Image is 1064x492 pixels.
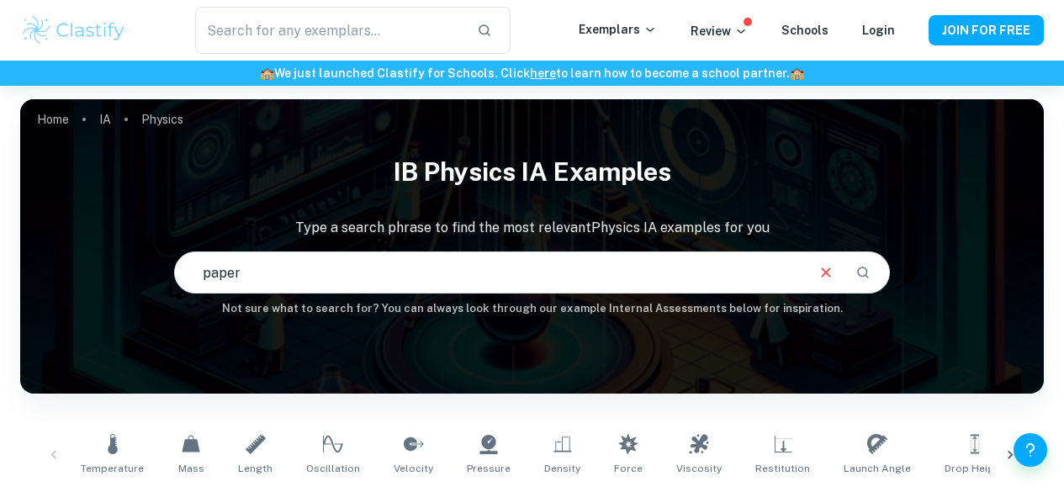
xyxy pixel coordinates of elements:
span: Mass [178,461,204,476]
span: 🏫 [260,66,274,80]
a: Home [37,108,69,131]
button: Clear [810,257,842,288]
span: Oscillation [306,461,360,476]
span: 🏫 [790,66,804,80]
img: Clastify logo [20,13,127,47]
h1: IB Physics IA examples [20,146,1044,198]
span: Drop Height [945,461,1004,476]
a: Schools [781,24,828,37]
h6: We just launched Clastify for Schools. Click to learn how to become a school partner. [3,64,1061,82]
span: Viscosity [676,461,722,476]
p: Review [691,22,748,40]
span: Force [614,461,643,476]
span: Length [238,461,273,476]
span: Density [544,461,580,476]
input: E.g. harmonic motion analysis, light diffraction experiments, sliding objects down a ramp... [175,249,804,296]
a: Login [862,24,895,37]
span: Launch Angle [844,461,911,476]
button: Search [849,258,877,287]
span: Velocity [394,461,433,476]
span: Restitution [755,461,810,476]
p: Physics [141,110,183,129]
a: IA [99,108,111,131]
span: Temperature [81,461,144,476]
a: here [530,66,556,80]
p: Type a search phrase to find the most relevant Physics IA examples for you [20,218,1044,238]
button: JOIN FOR FREE [929,15,1044,45]
span: Pressure [467,461,511,476]
h6: Not sure what to search for? You can always look through our example Internal Assessments below f... [20,300,1044,317]
p: Exemplars [579,20,657,39]
button: Help and Feedback [1014,433,1047,467]
input: Search for any exemplars... [195,7,464,54]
